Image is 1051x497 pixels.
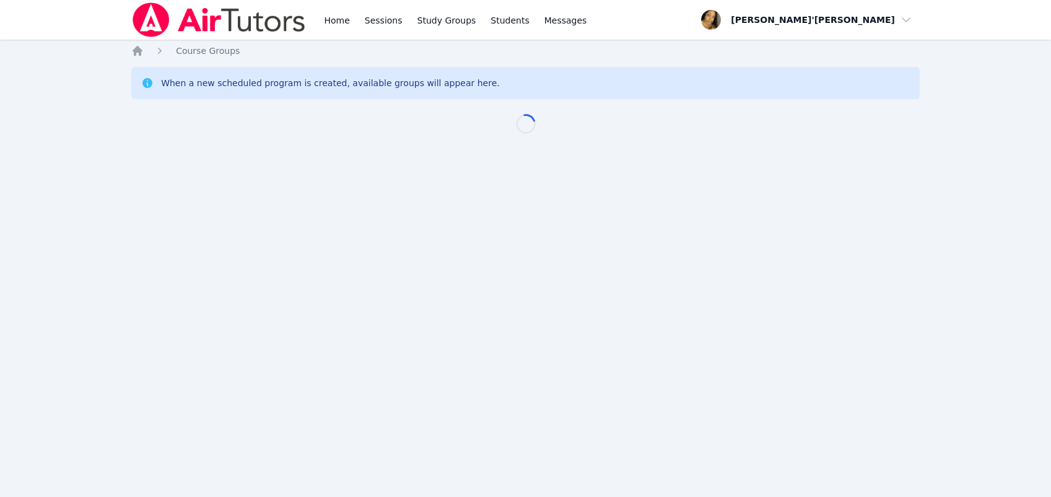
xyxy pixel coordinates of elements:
[131,45,920,57] nav: Breadcrumb
[176,45,240,57] a: Course Groups
[131,2,307,37] img: Air Tutors
[176,46,240,56] span: Course Groups
[544,14,587,27] span: Messages
[161,77,500,89] div: When a new scheduled program is created, available groups will appear here.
